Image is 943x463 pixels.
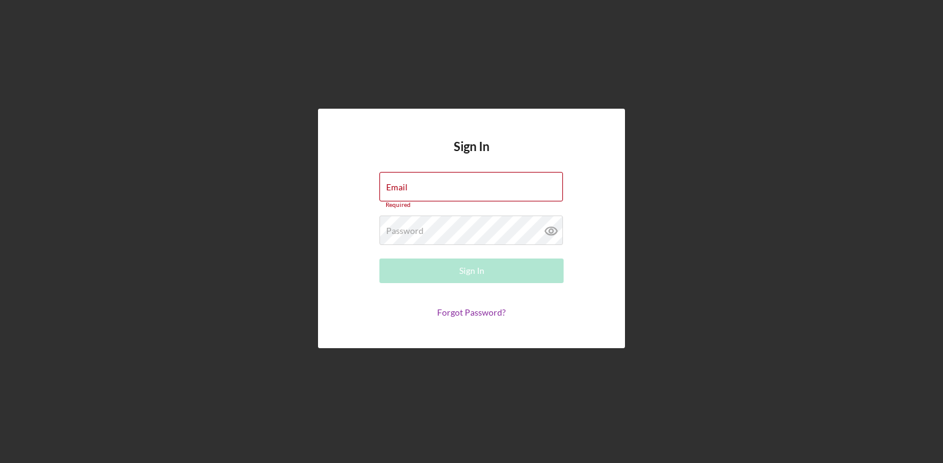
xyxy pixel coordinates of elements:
h4: Sign In [454,139,489,172]
button: Sign In [379,259,564,283]
div: Required [379,201,564,209]
label: Email [386,182,408,192]
a: Forgot Password? [437,307,506,317]
label: Password [386,226,424,236]
div: Sign In [459,259,484,283]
